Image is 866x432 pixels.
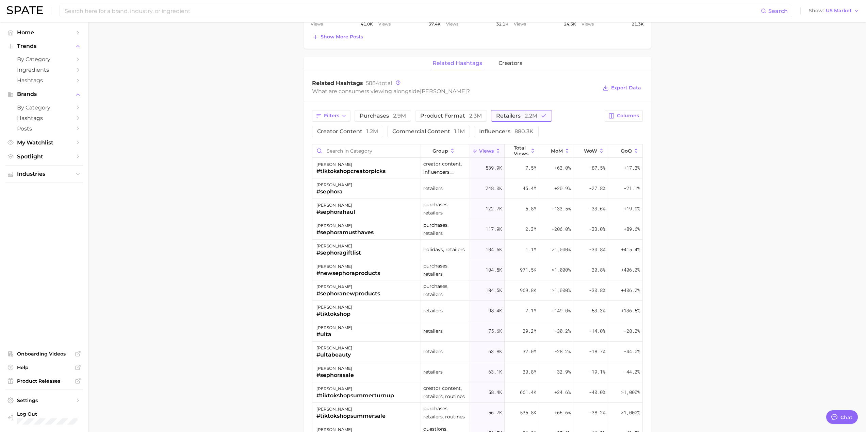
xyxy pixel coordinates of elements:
div: #ulta [316,330,352,339]
span: Columns [617,113,639,119]
span: 104.5k [486,245,502,254]
span: -33.6% [589,205,605,213]
div: #sephoragiftlist [316,249,361,257]
span: Filters [324,113,339,119]
span: Help [17,364,71,370]
button: MoM [539,144,573,158]
span: 122.7k [486,205,502,213]
div: [PERSON_NAME] [316,242,361,250]
span: purchases [360,113,406,119]
button: Total Views [505,144,539,158]
span: Related Hashtags [312,80,363,86]
span: creator content, retailers, routines [423,384,467,400]
div: #tiktokshopcreatorpicks [316,167,386,175]
span: Views [378,20,391,28]
span: -53.3% [589,307,605,315]
div: #tiktokshopsummersale [316,412,386,420]
div: #sephora [316,188,352,196]
div: #sephorahaul [316,208,355,216]
div: #tiktokshopsummerturnup [316,392,394,400]
span: Onboarding Videos [17,351,71,357]
span: +17.3% [624,164,640,172]
span: holidays, retailers [423,245,465,254]
button: group [421,144,470,158]
a: Spotlight [5,151,83,162]
span: 98.4k [488,307,502,315]
div: [PERSON_NAME] [316,405,386,413]
span: 248.0k [486,184,502,192]
a: by Category [5,102,83,113]
span: QoQ [621,148,632,154]
span: Views [311,20,323,28]
span: [PERSON_NAME] [420,88,467,94]
span: purchases, retailers [423,262,467,278]
span: 880.3k [514,128,534,135]
span: Total Views [514,145,528,156]
button: [PERSON_NAME]#tiktokshopsummerturnupcreator content, retailers, routines58.4k661.4k+24.6%-40.0%>1... [312,382,642,403]
span: -30.8% [589,266,605,274]
button: [PERSON_NAME]#ultabeautyretailers63.8k32.0m-28.2%-18.7%-44.0% [312,342,642,362]
span: 75.6k [488,327,502,335]
a: by Category [5,54,83,65]
button: QoQ [608,144,642,158]
span: -30.8% [589,286,605,294]
span: +63.0% [554,164,571,172]
span: +149.0% [552,307,571,315]
span: +66.6% [554,409,571,417]
span: -28.2% [624,327,640,335]
span: by Category [17,56,71,63]
span: +20.9% [554,184,571,192]
span: -30.2% [554,327,571,335]
button: [PERSON_NAME]#sephoranewproductspurchases, retailers104.5k969.8k>1,000%-30.8%+406.2% [312,280,642,301]
button: Trends [5,41,83,51]
a: Hashtags [5,75,83,86]
button: [PERSON_NAME]#tiktokshopretailers98.4k7.1m+149.0%-53.3%+136.5% [312,301,642,321]
button: [PERSON_NAME]#sephoragiftlistholidays, retailers104.5k1.1m>1,000%-30.8%+415.4% [312,240,642,260]
a: My Watchlist [5,137,83,148]
span: +24.6% [554,388,571,396]
span: 2.3m [469,113,482,119]
a: Onboarding Videos [5,349,83,359]
span: Ingredients [17,67,71,73]
span: -21.1% [624,184,640,192]
span: 661.4k [520,388,536,396]
span: Brands [17,91,71,97]
button: [PERSON_NAME]#tiktokshopcreatorpickscreator content, influencers, retailers539.9k7.5m+63.0%-87.5%... [312,158,642,178]
span: +19.9% [624,205,640,213]
button: Filters [312,110,350,122]
span: Spotlight [17,153,71,160]
span: purchases, retailers [423,221,467,237]
a: Home [5,27,83,38]
span: Product Releases [17,378,71,384]
span: -19.1% [589,368,605,376]
span: Export Data [611,85,641,91]
span: Views [582,20,594,28]
img: SPATE [7,6,43,14]
span: creator content [317,129,378,134]
span: 539.9k [486,164,502,172]
div: #sephoranewproducts [316,290,380,298]
span: 30.8m [523,368,536,376]
span: US Market [826,9,852,13]
span: +133.5% [552,205,571,213]
span: 969.8k [520,286,536,294]
div: [PERSON_NAME] [316,324,352,332]
div: [PERSON_NAME] [316,201,355,209]
div: What are consumers viewing alongside ? [312,87,598,96]
span: 41.0k [361,20,373,28]
input: Search in category [312,144,421,157]
span: 117.9k [486,225,502,233]
span: +206.0% [552,225,571,233]
div: [PERSON_NAME] [316,283,380,291]
span: 7.1m [525,307,536,315]
span: related hashtags [432,60,482,66]
span: 29.2m [523,327,536,335]
a: Posts [5,123,83,134]
span: -30.8% [589,245,605,254]
span: Hashtags [17,115,71,121]
span: -32.9% [554,368,571,376]
span: +406.2% [621,266,640,274]
a: Help [5,362,83,373]
button: [PERSON_NAME]#sephorasaleretailers63.1k30.8m-32.9%-19.1%-44.2% [312,362,642,382]
span: Search [768,8,788,14]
